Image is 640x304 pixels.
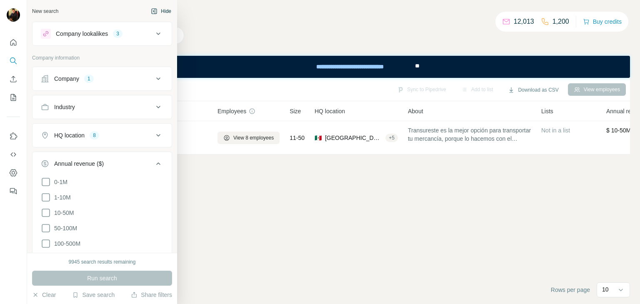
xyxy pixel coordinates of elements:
button: My lists [7,90,20,105]
p: Company information [32,54,172,62]
button: Use Surfe API [7,147,20,162]
div: 8 [90,132,99,139]
button: Enrich CSV [7,72,20,87]
div: 3 [113,30,122,37]
div: 9945 search results remaining [69,258,136,266]
span: 11-50 [290,134,305,142]
div: HQ location [54,131,85,140]
button: Search [7,53,20,68]
span: 100-500M [51,239,80,248]
span: Rows per page [551,286,590,294]
button: Company lookalikes3 [32,24,172,44]
button: Annual revenue ($) [32,154,172,177]
p: 12,013 [514,17,534,27]
p: 1,200 [552,17,569,27]
button: HQ location8 [32,125,172,145]
span: Transureste es la mejor opción para transportar tu mercancía, porque lo hacemos con el profesiona... [408,126,531,143]
div: Industry [54,103,75,111]
span: Employees [217,107,246,115]
span: About [408,107,423,115]
div: + 5 [385,134,398,142]
div: New search [32,7,58,15]
button: Company1 [32,69,172,89]
button: Industry [32,97,172,117]
button: Dashboard [7,165,20,180]
span: Size [290,107,301,115]
span: 10-50M [51,209,74,217]
span: 50-100M [51,224,77,232]
button: Share filters [131,291,172,299]
img: Avatar [7,8,20,22]
span: Lists [541,107,553,115]
button: Download as CSV [502,84,564,96]
span: 1-10M [51,193,71,202]
div: 1 [84,75,94,82]
button: Buy credits [583,16,622,27]
span: $ 10-50M [606,127,631,134]
span: Not in a list [541,127,570,134]
button: Feedback [7,184,20,199]
div: Company lookalikes [56,30,108,38]
button: View 8 employees [217,132,280,144]
button: Quick start [7,35,20,50]
p: 10 [602,285,609,294]
span: HQ location [315,107,345,115]
span: 🇲🇽 [315,134,322,142]
button: Use Surfe on LinkedIn [7,129,20,144]
button: Clear [32,291,56,299]
div: Annual revenue ($) [54,159,104,168]
span: 0-1M [51,178,67,186]
span: [GEOGRAPHIC_DATA], [GEOGRAPHIC_DATA] [325,134,382,142]
h4: Search [72,10,630,22]
iframe: Banner [72,56,630,78]
button: Hide [145,5,177,17]
button: Save search [72,291,115,299]
span: View 8 employees [233,134,274,142]
div: Company [54,75,79,83]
